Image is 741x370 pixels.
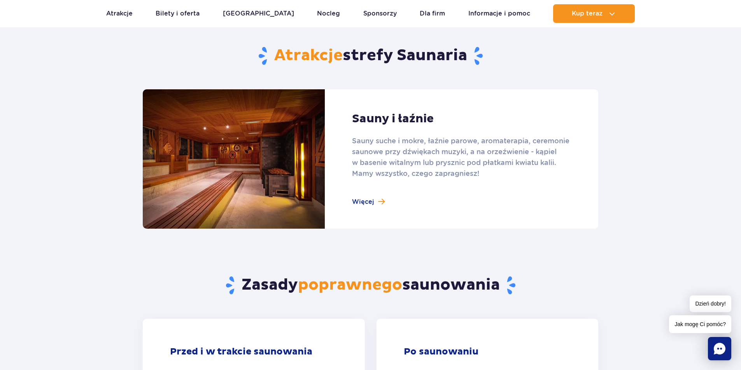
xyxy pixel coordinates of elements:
span: Jak mogę Ci pomóc? [669,315,731,333]
button: Kup teraz [553,4,635,23]
a: Sponsorzy [363,4,397,23]
h2: Zasady saunowania [143,275,598,295]
div: Chat [708,337,731,360]
span: Dzień dobry! [690,295,731,312]
span: poprawnego [298,275,402,295]
a: Nocleg [317,4,340,23]
a: Dla firm [420,4,445,23]
h3: Po saunowaniu [404,346,571,358]
a: Atrakcje [106,4,133,23]
h2: strefy Saunaria [143,46,598,66]
h3: Przed i w trakcie saunowania [170,346,338,358]
span: Kup teraz [572,10,603,17]
a: [GEOGRAPHIC_DATA] [223,4,294,23]
a: Informacje i pomoc [468,4,530,23]
a: Bilety i oferta [156,4,200,23]
span: Atrakcje [274,46,343,65]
